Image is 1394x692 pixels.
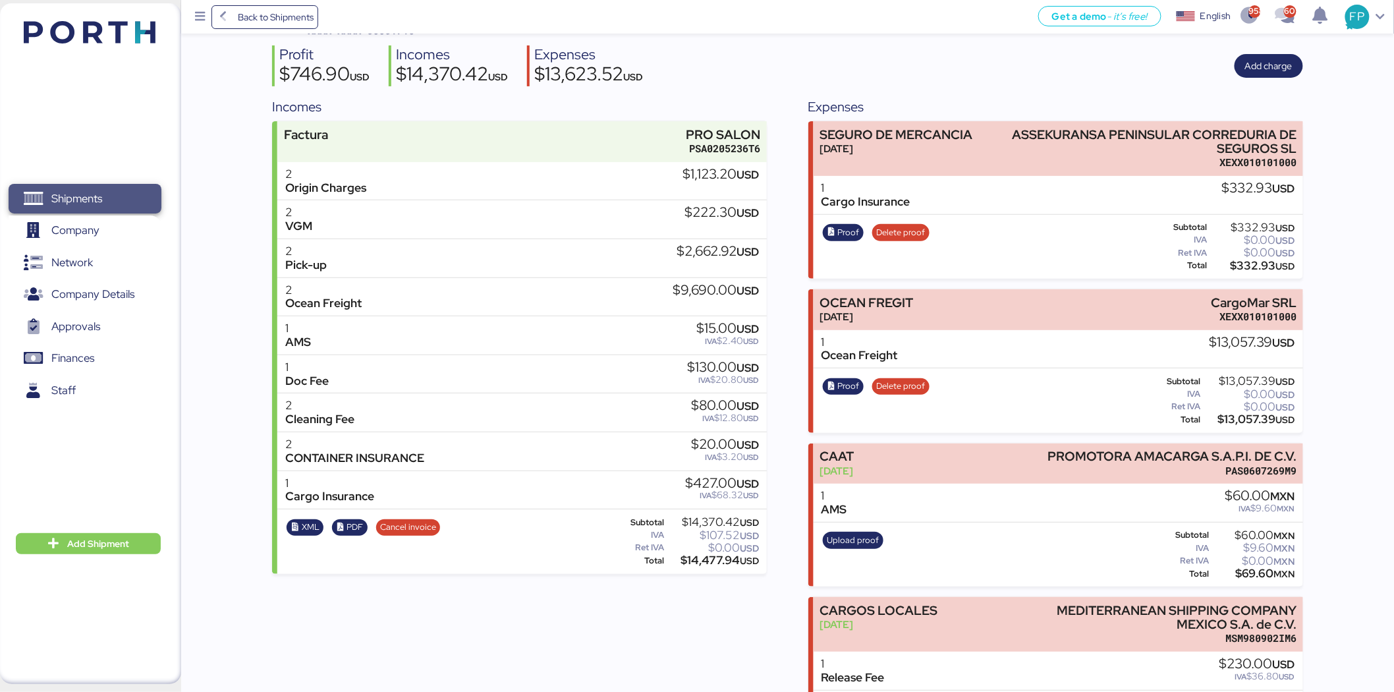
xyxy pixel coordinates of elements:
span: USD [737,245,759,259]
div: Ocean Freight [285,297,362,310]
div: $68.32 [685,490,759,500]
div: Cargo Insurance [822,195,910,209]
span: Approvals [51,317,100,336]
div: $13,057.39 [1210,335,1295,350]
div: XEXX010101000 [1011,156,1296,169]
span: USD [737,360,759,375]
div: SEGURO DE MERCANCIA [820,128,972,142]
div: $15.00 [696,322,759,336]
span: USD [623,71,643,83]
span: USD [743,336,759,347]
span: USD [488,71,508,83]
span: USD [740,517,759,529]
span: Delete proof [876,379,925,393]
span: Proof [838,225,860,240]
div: PSA0205236T6 [686,142,761,156]
span: Company [51,221,99,240]
div: $14,477.94 [667,556,759,565]
div: ASSEKURANSA PENINSULAR CORREDURIA DE SEGUROS SL [1011,128,1296,156]
a: Company [9,216,161,246]
div: Cargo Insurance [285,490,374,504]
button: Proof [823,378,864,395]
span: XML [302,520,320,534]
button: Cancel invoice [376,519,441,536]
div: XEXX010101000 [1211,310,1296,324]
div: PAS0607269M9 [1047,464,1296,478]
div: Incomes [272,97,767,117]
div: $14,370.42 [667,517,759,527]
span: USD [737,206,759,220]
div: Factura [284,128,328,142]
div: $0.00 [1204,402,1295,412]
span: USD [1273,657,1295,672]
span: Finances [51,349,94,368]
div: $12.80 [691,413,759,423]
div: Subtotal [1153,223,1208,232]
div: $36.80 [1219,672,1295,681]
a: Staff [9,375,161,405]
span: MXN [1274,542,1295,554]
button: XML [287,519,323,536]
div: $60.00 [1225,489,1295,504]
span: MXN [1277,504,1295,514]
span: USD [743,413,759,424]
button: Add charge [1235,54,1303,78]
span: Company Details [51,285,134,304]
div: $0.00 [1210,248,1295,258]
div: $20.00 [691,438,759,452]
div: VGM [285,219,312,233]
div: $9.60 [1212,543,1295,553]
span: USD [1276,260,1295,272]
span: MXN [1274,530,1295,542]
div: $13,623.52 [534,65,643,87]
button: PDF [332,519,368,536]
span: IVA [705,336,717,347]
button: Delete proof [872,224,930,241]
div: Expenses [808,97,1303,117]
div: CAAT [820,449,854,463]
div: Total [1153,569,1210,579]
span: USD [737,399,759,413]
div: $332.93 [1210,223,1295,233]
span: IVA [705,452,717,463]
div: Incomes [396,45,508,65]
span: USD [740,542,759,554]
span: Add Shipment [67,536,129,552]
div: $0.00 [1210,235,1295,245]
span: PDF [347,520,363,534]
span: Network [51,253,93,272]
div: $130.00 [687,360,759,375]
div: 2 [285,206,312,219]
div: MEDITERRANEAN SHIPPING COMPANY MEXICO S.A. de C.V. [1011,604,1296,631]
button: Menu [189,6,211,28]
div: CargoMar SRL [1211,296,1296,310]
div: 1 [822,657,885,671]
div: $20.80 [687,375,759,385]
span: FP [1350,8,1364,25]
div: Ret IVA [1153,402,1201,411]
div: Release Fee [822,671,885,685]
div: Ret IVA [1153,248,1208,258]
div: IVA [1153,544,1210,553]
span: USD [1273,181,1295,196]
span: USD [743,452,759,463]
div: Expenses [534,45,643,65]
div: [DATE] [820,618,937,631]
span: USD [737,283,759,298]
div: Doc Fee [285,374,329,388]
div: [DATE] [820,142,972,156]
div: $3.20 [691,452,759,462]
div: $13,057.39 [1204,376,1295,386]
span: USD [1279,672,1295,682]
div: 1 [822,335,898,349]
div: $2,662.92 [677,245,759,259]
div: $0.00 [1204,389,1295,399]
div: Ret IVA [617,543,664,552]
span: IVA [702,413,714,424]
div: $0.00 [1212,556,1295,566]
div: Origin Charges [285,181,366,195]
a: Shipments [9,184,161,214]
div: $60.00 [1212,531,1295,540]
div: CONTAINER INSURANCE [285,451,424,465]
span: Delete proof [876,225,925,240]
